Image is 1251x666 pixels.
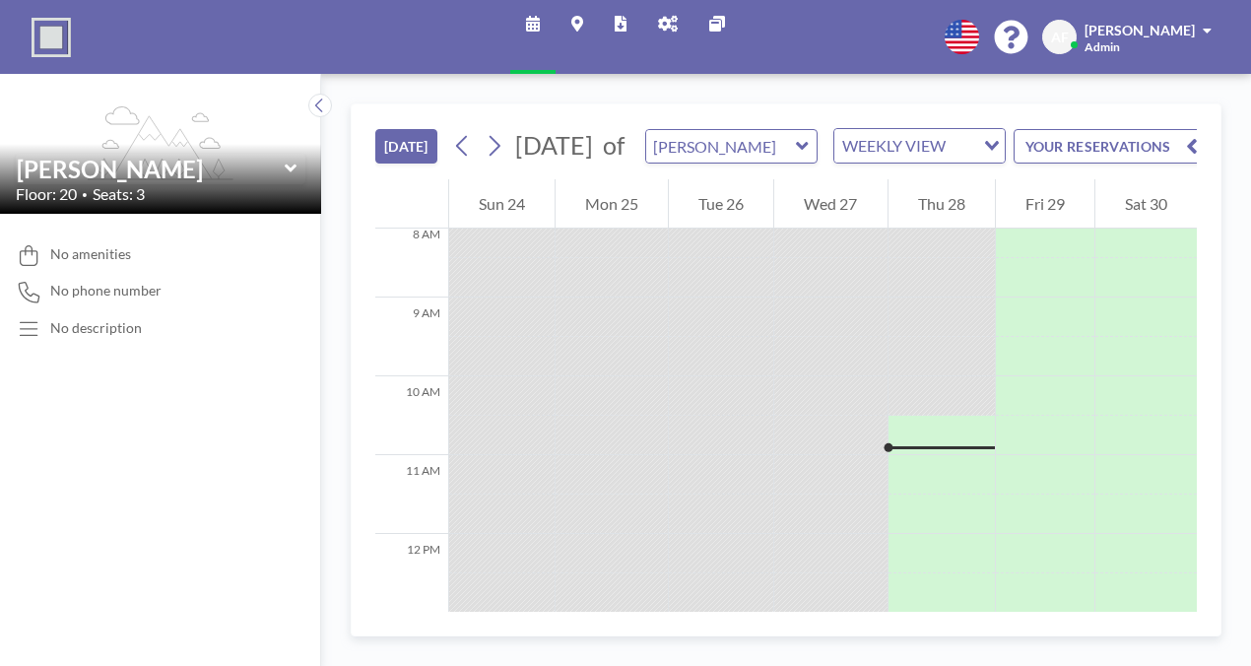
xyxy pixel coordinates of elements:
span: Admin [1085,39,1120,54]
button: YOUR RESERVATIONS [1014,129,1211,164]
span: Floor: 20 [16,184,77,204]
div: Fri 29 [996,179,1094,229]
div: 9 AM [375,298,448,376]
span: WEEKLY VIEW [838,133,950,159]
div: No description [50,319,142,337]
div: Tue 26 [669,179,773,229]
div: Thu 28 [889,179,995,229]
div: 11 AM [375,455,448,534]
div: Mon 25 [556,179,668,229]
span: AF [1051,29,1069,46]
img: organization-logo [32,18,71,57]
div: Sat 30 [1095,179,1197,229]
div: 10 AM [375,376,448,455]
span: of [603,130,625,161]
input: Hopper [17,155,285,183]
span: [PERSON_NAME] [1085,22,1195,38]
input: Search for option [952,133,972,159]
div: Wed 27 [774,179,887,229]
div: Search for option [834,129,1005,163]
span: • [82,188,88,201]
span: Seats: 3 [93,184,145,204]
div: 12 PM [375,534,448,613]
span: No phone number [50,282,162,300]
div: Sun 24 [449,179,555,229]
span: No amenities [50,245,131,263]
input: Hopper [646,130,797,163]
span: [DATE] [515,130,593,160]
button: [DATE] [375,129,437,164]
div: 8 AM [375,219,448,298]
